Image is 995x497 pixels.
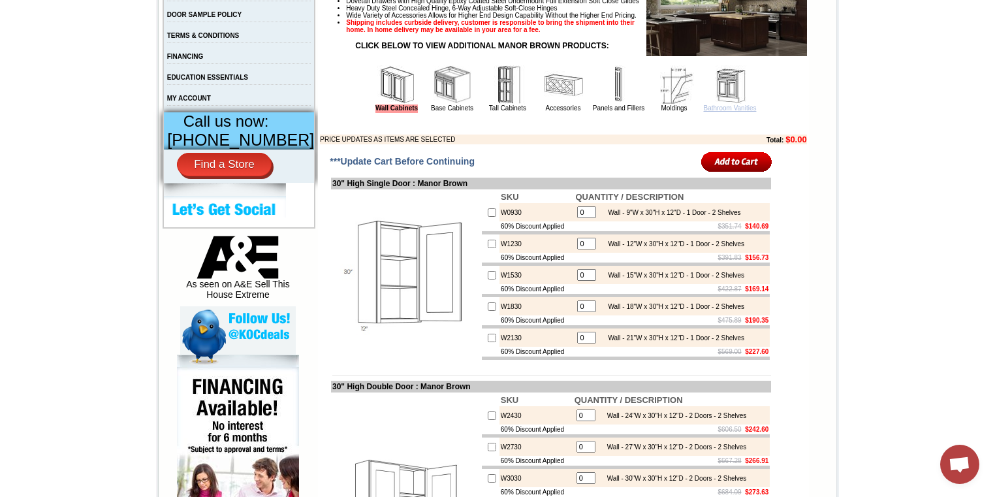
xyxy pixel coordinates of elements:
[745,317,768,324] b: $190.35
[499,347,574,357] td: 60% Discount Applied
[489,104,526,112] a: Tall Cabinets
[718,254,742,261] s: $391.83
[499,266,574,284] td: W1530
[15,2,106,13] a: Price Sheet View in PDF Format
[745,223,768,230] b: $140.69
[499,284,574,294] td: 60% Discount Applied
[332,202,479,349] img: 30'' High Single Door
[499,221,574,231] td: 60% Discount Applied
[167,32,240,39] a: TERMS & CONDITIONS
[177,153,272,176] a: Find a Store
[499,487,573,497] td: 60% Discount Applied
[718,489,742,496] s: $684.09
[331,381,771,393] td: 30" High Double Door : Manor Brown
[745,426,768,433] b: $242.60
[183,112,269,130] span: Call us now:
[718,348,742,355] s: $569.00
[601,412,747,419] div: Wall - 24"W x 30"H x 12"D - 2 Doors - 2 Shelves
[112,59,152,74] td: [PERSON_NAME] White Shaker
[601,443,747,451] div: Wall - 27"W x 30"H x 12"D - 2 Doors - 2 Shelves
[601,209,740,216] div: Wall - 9"W x 30"H x 12"D - 1 Door - 2 Shelves
[745,489,768,496] b: $273.63
[499,253,574,263] td: 60% Discount Applied
[544,65,583,104] img: Accessories
[499,329,574,347] td: W2130
[153,59,187,72] td: Baycreek Gray
[433,65,472,104] img: Base Cabinets
[499,315,574,325] td: 60% Discount Applied
[488,65,528,104] img: Tall Cabinets
[499,234,574,253] td: W1230
[745,285,768,293] b: $169.14
[224,59,264,74] td: [PERSON_NAME] Blue Shaker
[940,445,979,484] a: Open chat
[499,203,574,221] td: W0930
[499,456,573,466] td: 60% Discount Applied
[601,475,747,482] div: Wall - 30"W x 30"H x 12"D - 2 Doors - 2 Shelves
[167,74,248,81] a: EDUCATION ESSENTIALS
[745,348,768,355] b: $227.60
[180,236,296,306] div: As seen on A&E Sell This House Extreme
[718,426,742,433] s: $606.50
[320,135,695,144] td: PRICE UPDATES AS ITEMS ARE SELECTED
[601,272,744,279] div: Wall - 15"W x 30"H x 12"D - 1 Door - 2 Shelves
[718,285,742,293] s: $422.87
[346,19,635,33] strong: Shipping includes curbside delivery, customer is responsible to bring the shipment into their hom...
[601,303,744,310] div: Wall - 18"W x 30"H x 12"D - 1 Door - 2 Shelves
[346,5,557,12] span: Heavy Duty Steel Concealed Hinge, 6-Way Adjustable Soft-Close Hinges
[499,297,574,315] td: W1830
[718,223,742,230] s: $351.74
[499,469,573,487] td: W3030
[701,151,772,172] input: Add to Cart
[431,104,473,112] a: Base Cabinets
[766,136,783,144] b: Total:
[718,317,742,324] s: $475.89
[499,406,573,425] td: W2430
[331,178,771,189] td: 30" High Single Door : Manor Brown
[785,135,807,144] b: $0.00
[15,5,106,12] b: Price Sheet View in PDF Format
[745,254,768,261] b: $156.73
[346,12,636,19] span: Wide Variety of Accessories Allows for Higher End Design Capability Without the Higher End Pricing.
[167,131,314,149] span: [PHONE_NUMBER]
[745,457,768,464] b: $266.91
[35,59,69,72] td: Alabaster Shaker
[501,192,518,202] b: SKU
[593,104,644,112] a: Panels and Fillers
[499,425,573,434] td: 60% Discount Applied
[599,65,639,104] img: Panels and Fillers
[499,438,573,456] td: W2730
[189,59,222,72] td: Bellmonte Maple
[575,395,683,405] b: QUANTITY / DESCRIPTION
[601,334,744,342] div: Wall - 21"W x 30"H x 12"D - 1 Door - 2 Shelves
[661,104,687,112] a: Moldings
[655,65,694,104] img: Moldings
[501,395,518,405] b: SKU
[355,41,608,50] strong: CLICK BELOW TO VIEW ADDITIONAL MANOR BROWN PRODUCTS:
[377,65,417,104] img: Wall Cabinets
[546,104,581,112] a: Accessories
[71,59,110,74] td: [PERSON_NAME] Yellow Walnut
[330,156,475,167] span: ***Update Cart Before Continuing
[710,65,750,104] img: Bathroom Vanities
[704,104,757,112] a: Bathroom Vanities
[575,192,684,202] b: QUANTITY / DESCRIPTION
[375,104,418,113] a: Wall Cabinets
[718,457,742,464] s: $667.28
[601,240,744,248] div: Wall - 12"W x 30"H x 12"D - 1 Door - 2 Shelves
[167,53,204,60] a: FINANCING
[167,95,211,102] a: MY ACCOUNT
[167,11,242,18] a: DOOR SAMPLE POLICY
[2,3,12,14] img: pdf.png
